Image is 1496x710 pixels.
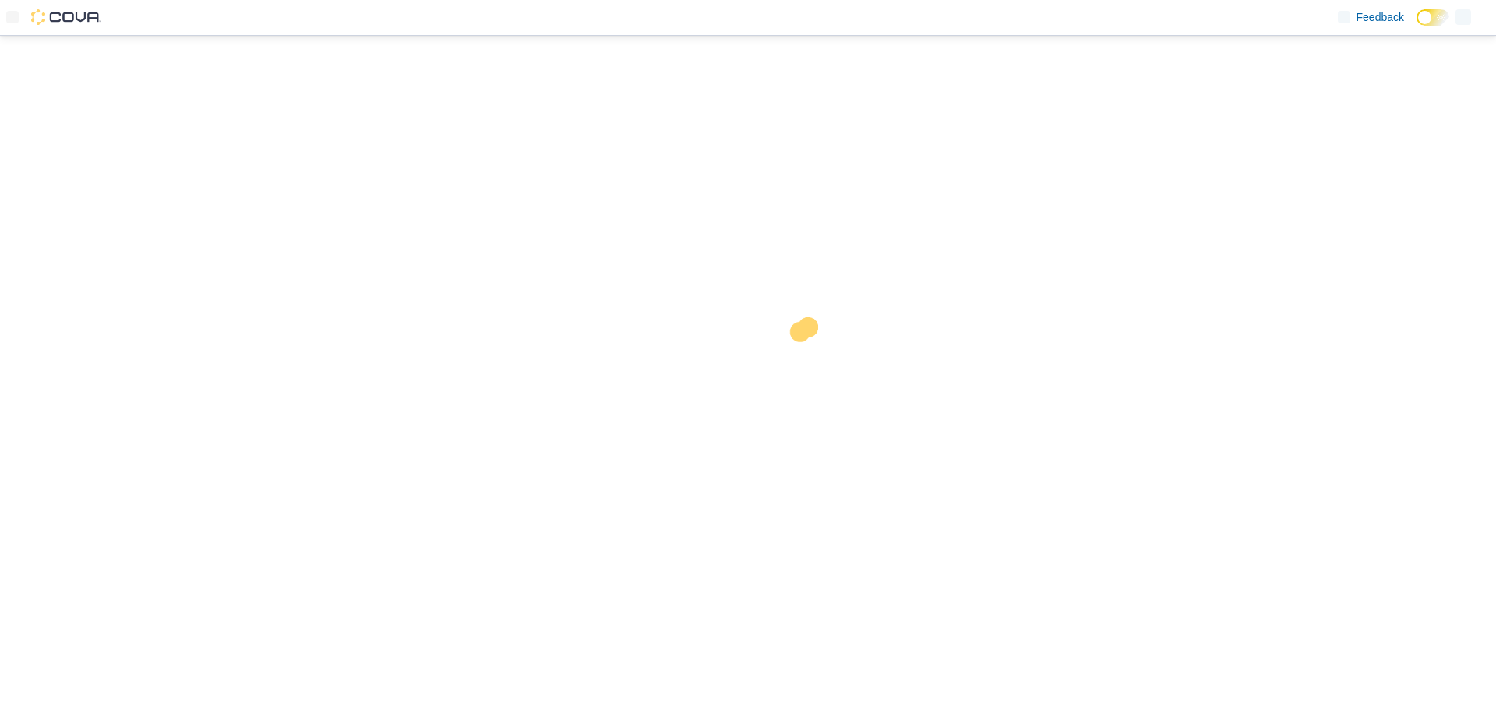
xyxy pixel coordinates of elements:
img: cova-loader [748,306,865,422]
img: Cova [31,9,101,25]
input: Dark Mode [1417,9,1449,26]
span: Feedback [1357,9,1404,25]
a: Feedback [1332,2,1410,33]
